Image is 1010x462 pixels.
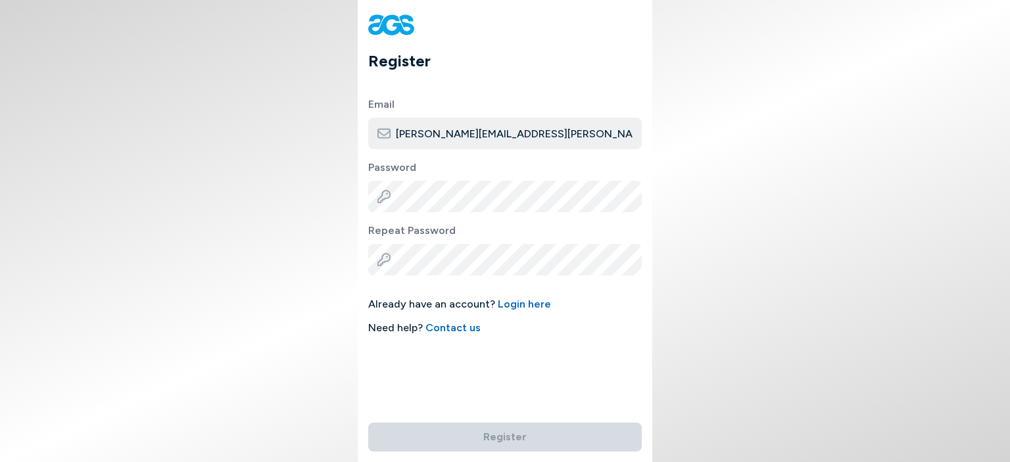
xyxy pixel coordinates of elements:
label: Repeat Password [368,223,642,239]
h1: Register [368,49,652,73]
a: Login here [498,298,551,310]
label: Password [368,160,642,175]
span: Already have an account? [368,296,642,312]
button: Register [368,423,642,451]
label: Email [368,97,642,112]
input: Type here [368,118,642,149]
a: Contact us [425,321,481,334]
span: Need help? [368,320,642,336]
